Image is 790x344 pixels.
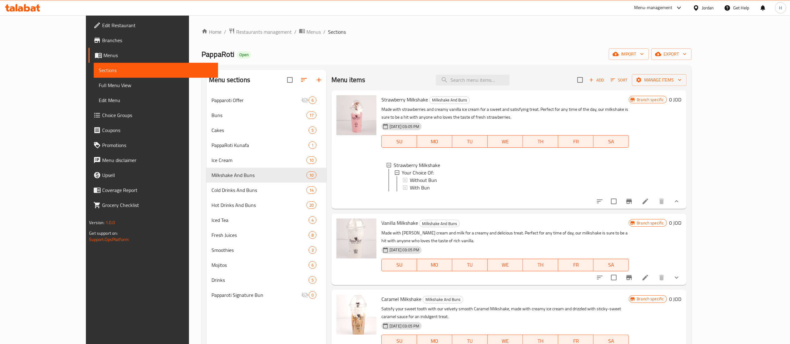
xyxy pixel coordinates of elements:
span: Upsell [102,171,213,179]
span: Branch specific [634,296,666,302]
span: 4 [309,217,316,223]
button: SA [594,259,629,271]
span: Cold Drinks And Buns [211,186,306,194]
div: items [306,156,316,164]
span: Strawberry Milkshake [381,95,428,104]
button: MO [417,135,452,148]
a: Coupons [88,123,218,138]
span: With Bun [410,184,430,191]
a: Menu disclaimer [88,153,218,168]
button: SU [381,259,417,271]
div: Iced Tea4 [206,213,326,228]
div: items [309,141,316,149]
span: 10 [307,172,316,178]
svg: Inactive section [301,291,309,299]
span: WE [490,137,520,146]
span: Milkshake And Buns [420,220,460,227]
svg: Show Choices [673,274,680,281]
h6: 0 JOD [669,95,682,104]
button: show more [669,194,684,209]
div: items [309,246,316,254]
span: 6 [309,262,316,268]
span: [DATE] 03:05 PM [387,247,422,253]
span: Full Menu View [99,81,213,89]
button: Branch-specific-item [622,270,637,285]
span: Strawberry Milkshake [394,161,440,169]
span: TH [525,137,556,146]
span: TU [455,137,485,146]
span: Cakes [211,126,309,134]
span: Sort items [607,75,632,85]
div: Milkshake And Buns [423,296,463,303]
div: Smoothies3 [206,243,326,258]
button: export [651,48,692,60]
button: WE [488,135,523,148]
p: Made with [PERSON_NAME] cream and milk for a creamy and delicious treat. Perfect for any time of ... [381,229,629,245]
span: Get support on: [89,229,118,237]
span: Buns [211,111,306,119]
span: 3 [309,247,316,253]
a: Coverage Report [88,183,218,198]
a: Edit Menu [94,93,218,108]
span: 17 [307,112,316,118]
a: Choice Groups [88,108,218,123]
span: SU [384,260,415,269]
button: Add [587,75,607,85]
span: Caramel Milkshake [381,294,421,304]
span: 1 [309,142,316,148]
span: import [614,50,644,58]
span: Sections [328,28,346,36]
p: Satisfy your sweet tooth with our velvety smooth Caramel Milkshake, made with creamy ice cream an... [381,305,629,321]
div: Drinks5 [206,273,326,287]
div: Jordan [702,4,714,11]
span: Grocery Checklist [102,201,213,209]
span: Select to update [607,195,620,208]
button: TH [523,135,558,148]
div: Cold Drinks And Buns14 [206,183,326,198]
span: Papparoti Signature Bun [211,291,301,299]
div: items [309,96,316,104]
div: Papparoti Offer6 [206,93,326,108]
span: Milkshake And Buns [430,96,470,104]
div: Hot Drinks And Buns20 [206,198,326,213]
span: Branch specific [634,97,666,103]
span: TU [455,260,485,269]
a: Edit Restaurant [88,18,218,33]
span: Milkshake And Buns [423,296,463,303]
li: / [224,28,226,36]
span: Open [237,52,251,57]
h6: 0 JOD [669,295,682,303]
a: Menus [88,48,218,63]
a: Promotions [88,138,218,153]
button: FR [558,259,594,271]
span: Add [588,76,605,84]
h2: Menu sections [209,75,250,85]
span: 10 [307,157,316,163]
span: Drinks [211,276,309,284]
div: items [309,291,316,299]
span: TH [525,260,556,269]
span: Papparoti Offer [211,96,301,104]
span: Sort sections [296,72,311,87]
div: Milkshake And Buns10 [206,168,326,183]
span: Milkshake And Buns [211,171,306,179]
span: Coupons [102,126,213,134]
a: Upsell [88,168,218,183]
div: Ice Cream10 [206,153,326,168]
div: Milkshake And Buns [429,96,470,104]
button: import [609,48,649,60]
span: Restaurants management [236,28,292,36]
button: Add section [311,72,326,87]
span: SA [596,137,626,146]
span: Edit Restaurant [102,22,213,29]
span: Vanilla Milkshake [381,218,418,228]
a: Branches [88,33,218,48]
div: Cakes5 [206,123,326,138]
div: PappaRoti Kunafa1 [206,138,326,153]
a: Full Menu View [94,78,218,93]
svg: Inactive section [301,96,309,104]
a: Sections [94,63,218,78]
span: SA [596,260,626,269]
div: Fresh Juices [211,231,309,239]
